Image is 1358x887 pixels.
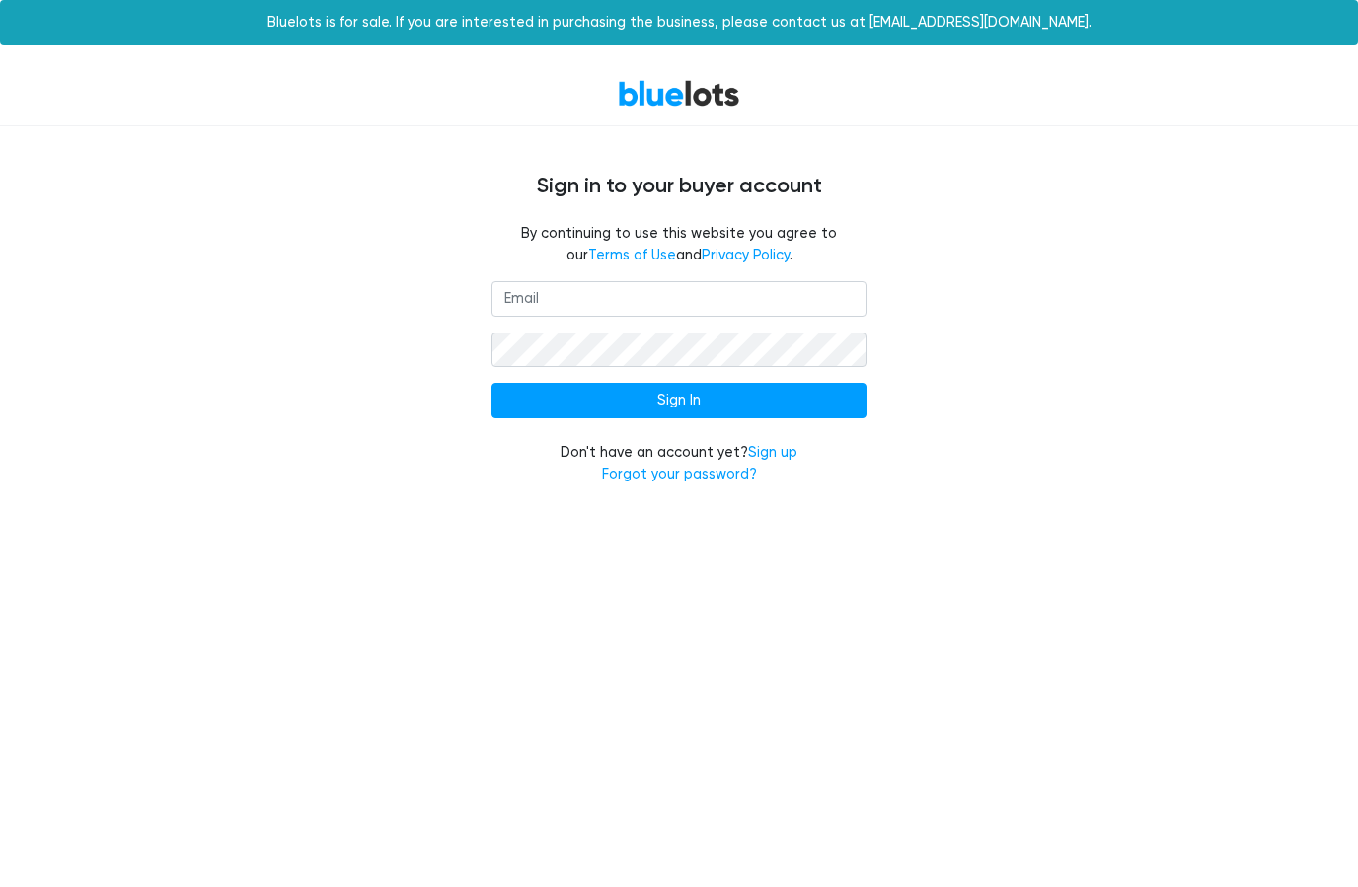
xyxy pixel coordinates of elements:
[748,444,797,461] a: Sign up
[588,247,676,263] a: Terms of Use
[491,281,867,317] input: Email
[702,247,790,263] a: Privacy Policy
[491,442,867,484] div: Don't have an account yet?
[491,383,867,418] input: Sign In
[87,174,1271,199] h4: Sign in to your buyer account
[618,79,740,108] a: BlueLots
[491,223,867,265] fieldset: By continuing to use this website you agree to our and .
[602,466,757,482] a: Forgot your password?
